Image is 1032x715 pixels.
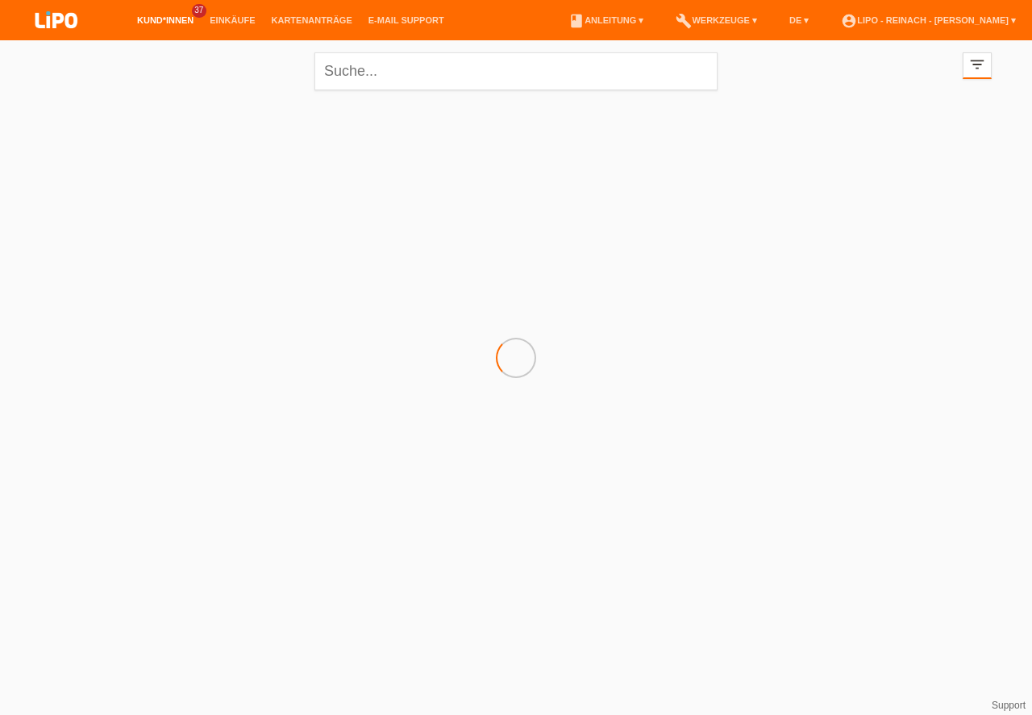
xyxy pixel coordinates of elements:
[676,13,692,29] i: build
[16,33,97,45] a: LIPO pay
[833,15,1024,25] a: account_circleLIPO - Reinach - [PERSON_NAME] ▾
[968,56,986,73] i: filter_list
[192,4,206,18] span: 37
[992,700,1026,711] a: Support
[841,13,857,29] i: account_circle
[560,15,651,25] a: bookAnleitung ▾
[129,15,202,25] a: Kund*innen
[668,15,765,25] a: buildWerkzeuge ▾
[360,15,452,25] a: E-Mail Support
[781,15,817,25] a: DE ▾
[314,52,718,90] input: Suche...
[568,13,585,29] i: book
[202,15,263,25] a: Einkäufe
[264,15,360,25] a: Kartenanträge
